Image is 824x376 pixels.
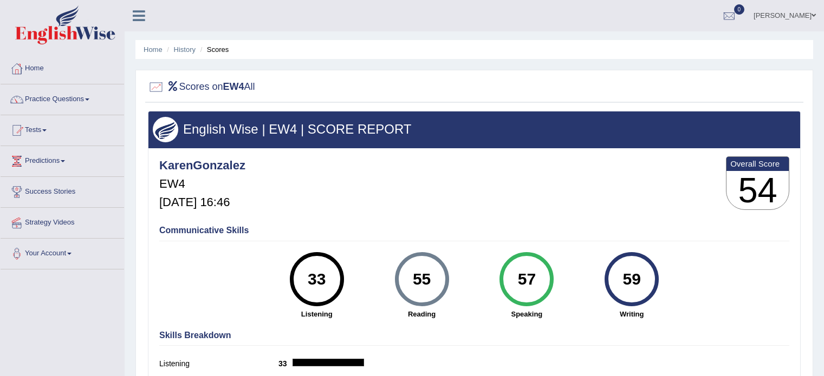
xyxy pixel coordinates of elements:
[402,256,442,302] div: 55
[1,177,124,204] a: Success Stories
[159,358,278,370] label: Listening
[585,309,679,319] strong: Writing
[507,256,547,302] div: 57
[159,331,789,340] h4: Skills Breakdown
[153,122,796,136] h3: English Wise | EW4 | SCORE REPORT
[1,208,124,235] a: Strategy Videos
[375,309,469,319] strong: Reading
[726,171,789,210] h3: 54
[159,196,245,209] h5: [DATE] 16:46
[159,177,245,190] h5: EW4
[297,256,336,302] div: 33
[144,45,163,54] a: Home
[159,159,245,172] h4: KarenGonzalez
[278,359,293,368] b: 33
[223,81,244,92] b: EW4
[159,226,789,235] h4: Communicative Skills
[734,4,745,15] span: 0
[612,256,652,302] div: 59
[270,309,364,319] strong: Listening
[198,44,229,55] li: Scores
[730,159,785,168] b: Overall Score
[153,117,178,142] img: wings.png
[1,84,124,111] a: Practice Questions
[174,45,196,54] a: History
[1,54,124,81] a: Home
[148,79,255,95] h2: Scores on All
[1,146,124,173] a: Predictions
[479,309,574,319] strong: Speaking
[1,239,124,266] a: Your Account
[1,115,124,142] a: Tests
